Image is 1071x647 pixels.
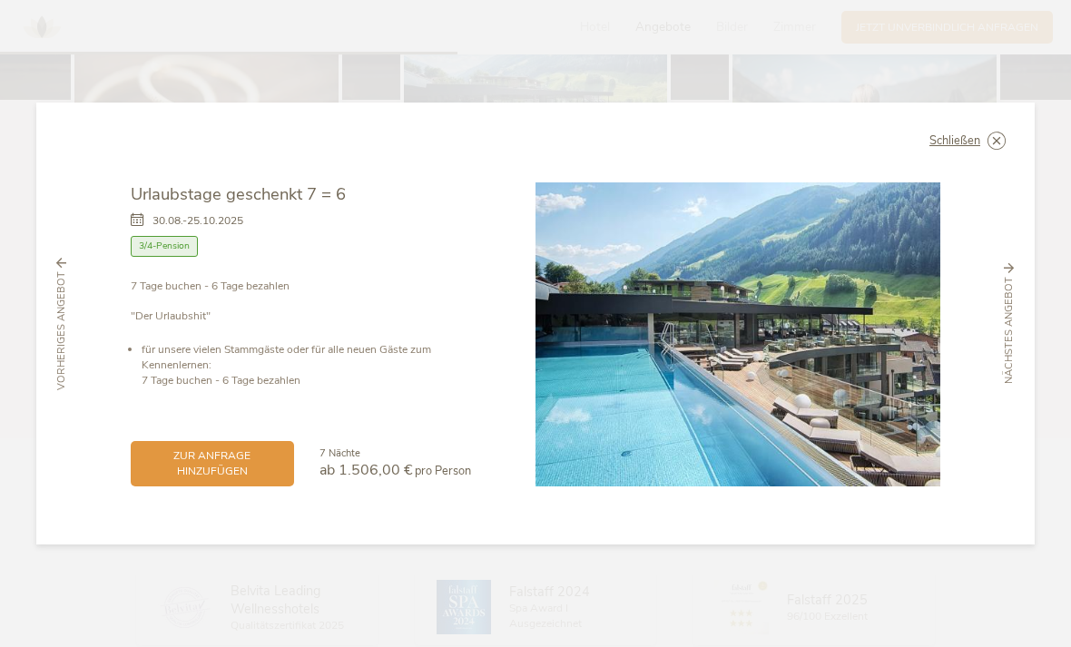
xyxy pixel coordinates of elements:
strong: "Der Urlaubshit" [131,309,211,323]
span: Schließen [929,135,980,147]
span: 3/4-Pension [131,236,198,257]
img: Urlaubstage geschenkt 7 = 6 [535,182,940,485]
span: 30.08.-25.10.2025 [152,213,243,229]
span: Urlaubstage geschenkt 7 = 6 [131,182,346,205]
li: für unsere vielen Stammgäste oder für alle neuen Gäste zum Kennenlernen: 7 Tage buchen - 6 Tage b... [142,342,471,387]
p: 7 Tage buchen - 6 Tage bezahlen [131,279,471,324]
span: vorheriges Angebot [54,270,69,389]
span: nächstes Angebot [1002,277,1017,384]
